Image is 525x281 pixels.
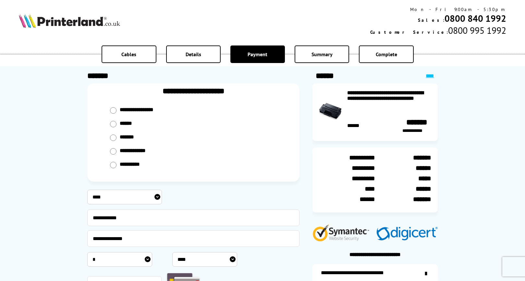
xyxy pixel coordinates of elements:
[19,14,120,28] img: Printerland Logo
[448,24,506,36] span: 0800 995 1992
[376,51,397,57] span: Complete
[445,12,506,24] a: 0800 840 1992
[248,51,267,57] span: Payment
[311,51,333,57] span: Summary
[186,51,201,57] span: Details
[370,6,506,12] div: Mon - Fri 9:00am - 5:30pm
[370,29,448,35] span: Customer Service:
[121,51,136,57] span: Cables
[418,17,445,23] span: Sales:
